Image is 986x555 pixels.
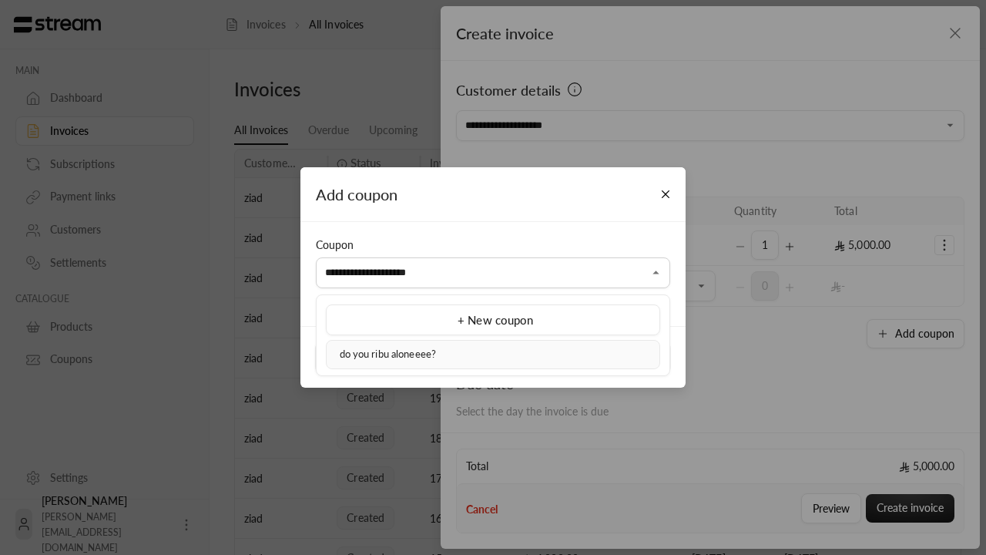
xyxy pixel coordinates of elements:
[647,264,666,282] button: Close
[316,185,397,203] span: Add coupon
[316,237,670,253] div: Coupon
[652,181,679,208] button: Close
[458,313,533,327] span: + New coupon
[340,348,437,360] span: do you ribu aloneeee?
